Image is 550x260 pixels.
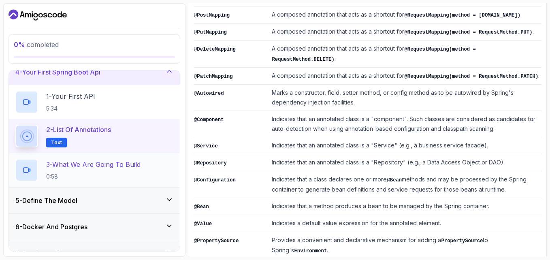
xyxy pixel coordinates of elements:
button: 1-Your First API5:34 [15,91,173,113]
p: 3 - What We Are Going To Build [46,160,141,169]
code: @DeleteMapping [194,47,236,52]
td: Indicates that an annotated class is a "Service" (e.g., a business service facade). [269,137,541,154]
code: @RequestMapping(method = [DOMAIN_NAME]) [404,13,520,18]
p: 2 - List of Annotations [46,125,111,134]
p: 1 - Your First API [46,92,95,101]
td: Marks a constructor, field, setter method, or config method as to be autowired by Spring's depend... [269,85,541,111]
code: PropertySource [441,238,483,244]
p: 0:58 [46,173,141,181]
p: 5:34 [46,104,95,113]
code: @Autowired [194,91,224,96]
a: Dashboard [9,9,67,21]
code: @Repository [194,160,227,166]
button: 4-Your First Spring Boot Api [9,59,180,85]
td: A composed annotation that acts as a shortcut for . [269,23,541,40]
td: Indicates that an annotated class is a "Repository" (e.g., a Data Access Object or DAO). [269,154,541,171]
code: @Service [194,143,218,149]
h3: 4 - Your First Spring Boot Api [15,67,100,77]
code: @Configuration [194,177,236,183]
code: @RequestMapping(method = RequestMethod.PUT) [404,30,532,35]
td: Indicates that an annotated class is a "component". Such classes are considered as candidates for... [269,111,541,137]
button: 3-What We Are Going To Build0:58 [15,159,173,181]
code: @PatchMapping [194,74,233,79]
span: Text [51,139,62,146]
code: @PropertySource [194,238,239,244]
span: completed [14,40,59,49]
code: @Bean [387,177,402,183]
td: A composed annotation that acts as a shortcut for . [269,40,541,68]
td: Indicates that a method produces a bean to be managed by the Spring container. [269,198,541,215]
td: A composed annotation that acts as a shortcut for . [269,68,541,85]
button: 5-Define The Model [9,188,180,213]
h3: 6 - Docker And Postgres [15,222,87,232]
td: Indicates a default value expression for the annotated element. [269,215,541,232]
h3: 5 - Define The Model [15,196,77,205]
td: Provides a convenient and declarative mechanism for adding a to Spring's . [269,232,541,259]
span: 0 % [14,40,25,49]
code: @Component [194,117,224,123]
td: Indicates that a class declares one or more methods and may be processed by the Spring container ... [269,171,541,198]
td: A composed annotation that acts as a shortcut for . [269,6,541,23]
code: @Value [194,221,212,227]
h3: 7 - Databases Setup [15,248,74,258]
button: 2-List of AnnotationsText [15,125,173,147]
code: @Bean [194,204,209,210]
code: Environment [294,248,327,254]
button: 6-Docker And Postgres [9,214,180,240]
code: @PostMapping [194,13,230,18]
code: @RequestMapping(method = RequestMethod.PATCH) [404,74,538,79]
code: @PutMapping [194,30,227,35]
